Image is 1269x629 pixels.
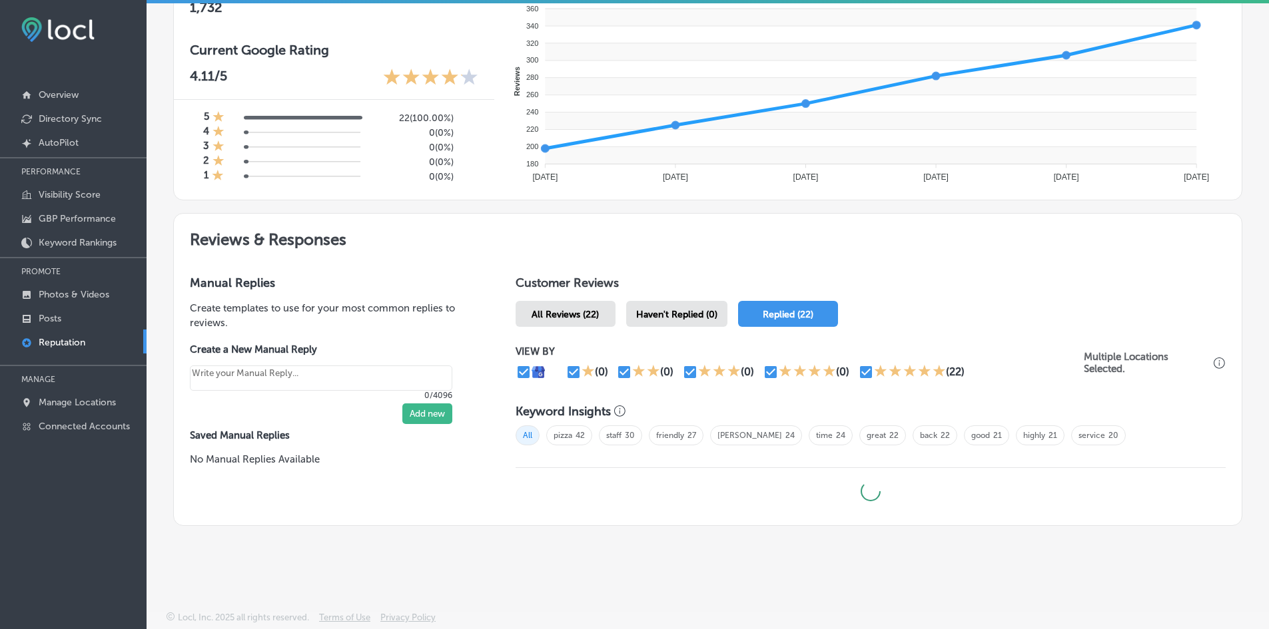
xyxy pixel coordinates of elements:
[39,397,116,408] p: Manage Locations
[526,56,538,64] tspan: 300
[39,113,102,124] p: Directory Sync
[660,365,673,378] div: (0)
[656,431,684,440] a: friendly
[39,313,61,324] p: Posts
[993,431,1002,440] a: 21
[39,289,109,300] p: Photos & Videos
[178,612,309,622] p: Locl, Inc. 2025 all rights reserved.
[816,431,833,440] a: time
[380,612,436,629] a: Privacy Policy
[212,125,224,140] div: 1 Star
[625,431,635,440] a: 30
[516,425,540,445] span: All
[554,431,572,440] a: pizza
[946,365,965,378] div: (22)
[371,142,454,153] h5: 0 ( 0% )
[203,154,209,169] h4: 2
[190,452,473,467] p: No Manual Replies Available
[190,276,473,290] h3: Manual Replies
[717,431,782,440] a: [PERSON_NAME]
[190,429,473,441] label: Saved Manual Replies
[21,17,95,42] img: fda3e92497d09a02dc62c9cd864e3231.png
[793,172,818,182] tspan: [DATE]
[190,365,452,391] textarea: Create your Quick Reply
[606,431,622,440] a: staff
[39,189,101,200] p: Visibility Score
[526,160,538,168] tspan: 180
[663,172,688,182] tspan: [DATE]
[371,171,454,182] h5: 0 ( 0% )
[371,127,454,138] h5: 0 ( 0% )
[190,68,227,89] p: 4.11 /5
[203,140,209,154] h4: 3
[526,91,538,99] tspan: 260
[371,156,454,168] h5: 0 ( 0% )
[779,364,836,380] div: 4 Stars
[1049,431,1057,440] a: 21
[39,137,79,148] p: AutoPilot
[212,169,224,184] div: 1 Star
[1184,172,1209,182] tspan: [DATE]
[632,364,660,380] div: 2 Stars
[582,364,595,380] div: 1 Star
[636,309,717,320] span: Haven't Replied (0)
[383,68,478,89] div: 4.11 Stars
[212,110,224,125] div: 1 Star
[526,73,538,81] tspan: 280
[874,364,946,380] div: 5 Stars
[516,404,611,419] h3: Keyword Insights
[190,391,452,400] p: 0/4096
[889,431,899,440] a: 22
[204,110,209,125] h4: 5
[39,337,85,348] p: Reputation
[1108,431,1118,440] a: 20
[526,108,538,116] tspan: 240
[204,169,209,184] h4: 1
[920,431,937,440] a: back
[1023,431,1045,440] a: highly
[867,431,886,440] a: great
[190,42,478,58] h3: Current Google Rating
[371,112,454,124] h5: 22 ( 100.00% )
[516,276,1226,296] h1: Customer Reviews
[513,67,521,96] text: Reviews
[532,172,558,182] tspan: [DATE]
[1078,431,1105,440] a: service
[698,364,741,380] div: 3 Stars
[203,125,209,140] h4: 4
[516,345,1084,357] p: VIEW BY
[526,22,538,30] tspan: 340
[174,214,1242,260] h2: Reviews & Responses
[576,431,585,440] a: 42
[39,237,117,248] p: Keyword Rankings
[971,431,990,440] a: good
[595,365,608,378] div: (0)
[39,421,130,432] p: Connected Accounts
[190,343,452,355] label: Create a New Manual Reply
[39,213,116,224] p: GBP Performance
[526,125,538,133] tspan: 220
[212,140,224,154] div: 1 Star
[741,365,754,378] div: (0)
[1084,351,1210,375] p: Multiple Locations Selected.
[941,431,950,440] a: 22
[785,431,795,440] a: 24
[526,5,538,13] tspan: 360
[319,612,370,629] a: Terms of Use
[526,39,538,47] tspan: 320
[526,142,538,150] tspan: 200
[532,309,599,320] span: All Reviews (22)
[212,154,224,169] div: 1 Star
[39,89,79,101] p: Overview
[836,431,845,440] a: 24
[923,172,949,182] tspan: [DATE]
[190,301,473,330] p: Create templates to use for your most common replies to reviews.
[402,403,452,424] button: Add new
[687,431,696,440] a: 27
[836,365,849,378] div: (0)
[1054,172,1079,182] tspan: [DATE]
[763,309,813,320] span: Replied (22)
